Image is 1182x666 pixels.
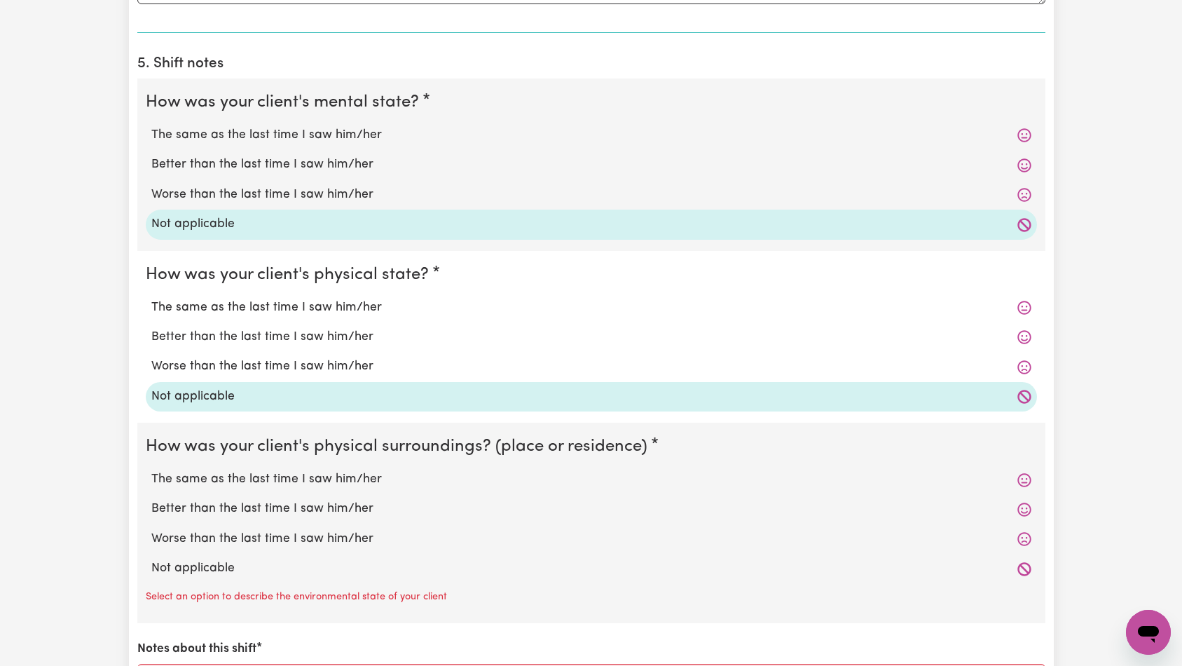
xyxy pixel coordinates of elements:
legend: How was your client's physical state? [146,262,434,287]
label: Better than the last time I saw him/her [151,500,1031,518]
p: Select an option to describe the environmental state of your client [146,590,447,605]
label: The same as the last time I saw him/her [151,299,1031,317]
label: Not applicable [151,388,1031,406]
iframe: Button to launch messaging window [1126,610,1171,655]
label: Worse than the last time I saw him/her [151,530,1031,548]
label: The same as the last time I saw him/her [151,470,1031,489]
legend: How was your client's mental state? [146,90,425,115]
label: Worse than the last time I saw him/her [151,186,1031,204]
label: Better than the last time I saw him/her [151,156,1031,174]
label: Notes about this shift [137,640,256,658]
label: The same as the last time I saw him/her [151,126,1031,144]
label: Worse than the last time I saw him/her [151,358,1031,376]
label: Better than the last time I saw him/her [151,328,1031,346]
h2: 5. Shift notes [137,55,1045,73]
legend: How was your client's physical surroundings? (place or residence) [146,434,653,459]
label: Not applicable [151,559,1031,578]
label: Not applicable [151,215,1031,233]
